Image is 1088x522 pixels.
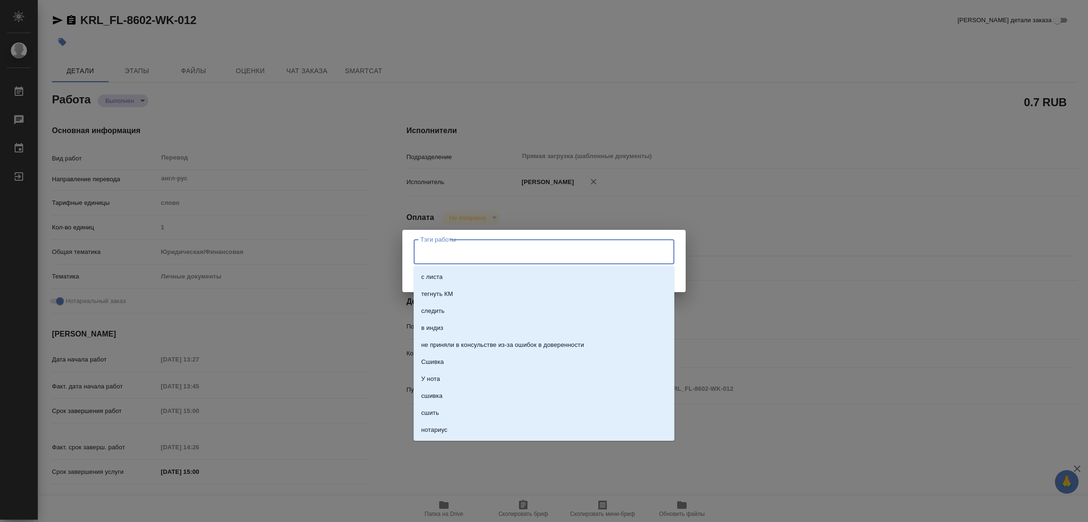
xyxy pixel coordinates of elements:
p: нотариус [421,425,447,435]
p: сшить [421,408,439,418]
p: Сшивка [421,357,444,367]
p: с листа [421,272,442,282]
p: не приняли в консульстве из-за ошибок в доверенности [421,340,584,350]
p: в индиз [421,323,443,333]
p: У нота [421,374,440,384]
p: тегнуть КМ [421,289,453,299]
p: следить [421,306,444,316]
p: сшивка [421,391,442,401]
